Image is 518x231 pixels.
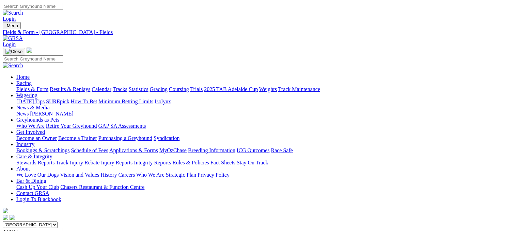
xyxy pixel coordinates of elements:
[16,117,59,123] a: Greyhounds as Pets
[16,111,515,117] div: News & Media
[3,3,63,10] input: Search
[237,147,269,153] a: ICG Outcomes
[101,160,132,165] a: Injury Reports
[5,49,22,54] img: Close
[136,172,164,178] a: Who We Are
[113,86,127,92] a: Tracks
[3,48,25,55] button: Toggle navigation
[109,147,158,153] a: Applications & Forms
[3,55,63,63] input: Search
[30,111,73,117] a: [PERSON_NAME]
[166,172,196,178] a: Strategic Plan
[16,184,515,190] div: Bar & Dining
[3,10,23,16] img: Search
[16,141,34,147] a: Industry
[16,99,45,104] a: [DATE] Tips
[3,215,8,220] img: facebook.svg
[16,196,61,202] a: Login To Blackbook
[46,123,97,129] a: Retire Your Greyhound
[118,172,135,178] a: Careers
[16,166,30,172] a: About
[16,99,515,105] div: Wagering
[100,172,117,178] a: History
[16,160,515,166] div: Care & Integrity
[71,147,108,153] a: Schedule of Fees
[71,99,97,104] a: How To Bet
[278,86,320,92] a: Track Maintenance
[16,172,515,178] div: About
[16,135,57,141] a: Become an Owner
[271,147,293,153] a: Race Safe
[198,172,230,178] a: Privacy Policy
[159,147,187,153] a: MyOzChase
[50,86,90,92] a: Results & Replays
[60,184,144,190] a: Chasers Restaurant & Function Centre
[16,184,59,190] a: Cash Up Your Club
[259,86,277,92] a: Weights
[188,147,235,153] a: Breeding Information
[3,41,16,47] a: Login
[3,22,21,29] button: Toggle navigation
[16,105,50,110] a: News & Media
[172,160,209,165] a: Rules & Policies
[46,99,69,104] a: SUREpick
[204,86,258,92] a: 2025 TAB Adelaide Cup
[16,74,30,80] a: Home
[16,123,515,129] div: Greyhounds as Pets
[60,172,99,178] a: Vision and Values
[98,135,152,141] a: Purchasing a Greyhound
[27,48,32,53] img: logo-grsa-white.png
[3,29,515,35] a: Fields & Form - [GEOGRAPHIC_DATA] - Fields
[134,160,171,165] a: Integrity Reports
[154,135,179,141] a: Syndication
[92,86,111,92] a: Calendar
[3,63,23,69] img: Search
[16,123,45,129] a: Who We Are
[16,178,46,184] a: Bar & Dining
[3,35,23,41] img: GRSA
[16,129,45,135] a: Get Involved
[16,160,54,165] a: Stewards Reports
[16,147,515,154] div: Industry
[16,190,49,196] a: Contact GRSA
[169,86,189,92] a: Coursing
[210,160,235,165] a: Fact Sheets
[3,208,8,213] img: logo-grsa-white.png
[16,86,515,92] div: Racing
[98,123,146,129] a: GAP SA Assessments
[129,86,148,92] a: Statistics
[16,92,37,98] a: Wagering
[237,160,268,165] a: Stay On Track
[150,86,168,92] a: Grading
[98,99,153,104] a: Minimum Betting Limits
[7,23,18,28] span: Menu
[56,160,99,165] a: Track Injury Rebate
[10,215,15,220] img: twitter.svg
[16,147,69,153] a: Bookings & Scratchings
[190,86,203,92] a: Trials
[16,86,48,92] a: Fields & Form
[16,172,59,178] a: We Love Our Dogs
[16,80,32,86] a: Racing
[3,16,16,22] a: Login
[16,135,515,141] div: Get Involved
[58,135,97,141] a: Become a Trainer
[16,154,52,159] a: Care & Integrity
[155,99,171,104] a: Isolynx
[16,111,29,117] a: News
